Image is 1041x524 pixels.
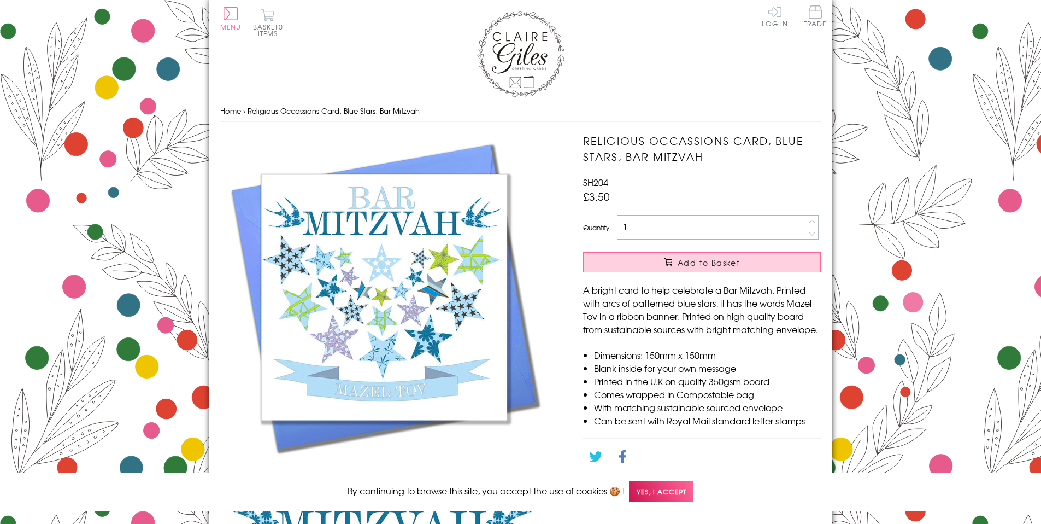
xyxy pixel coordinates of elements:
[583,223,609,232] label: Quantity
[678,257,740,268] span: Add to Basket
[253,9,283,37] button: Basket0 items
[583,283,821,336] p: A bright card to help celebrate a Bar Mitzvah. Printed with arcs of patterned blue stars, it has ...
[220,100,821,123] nav: breadcrumbs
[220,22,242,32] span: Menu
[594,388,821,401] li: Comes wrapped in Compostable bag
[583,252,821,272] button: Add to Basket
[594,401,821,414] li: With matching sustainable sourced envelope
[583,189,610,204] span: £3.50
[804,5,827,27] span: Trade
[629,481,693,503] span: Yes, I accept
[762,5,788,27] a: Log In
[583,176,608,189] span: SH204
[594,348,821,362] li: Dimensions: 150mm x 150mm
[220,106,241,116] a: Home
[477,11,564,97] img: Claire Giles Greetings Cards
[220,7,242,30] button: Menu
[243,106,245,116] span: ›
[804,5,827,29] a: Trade
[594,414,821,427] li: Can be sent with Royal Mail standard letter stamps
[258,22,283,38] span: 0 items
[248,106,420,116] span: Religious Occassions Card, Blue Stars, Bar Mitzvah
[220,133,548,461] img: Religious Occassions Card, Blue Stars, Bar Mitzvah
[594,362,821,375] li: Blank inside for your own message
[594,375,821,388] li: Printed in the U.K on quality 350gsm board
[583,133,821,165] h1: Religious Occassions Card, Blue Stars, Bar Mitzvah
